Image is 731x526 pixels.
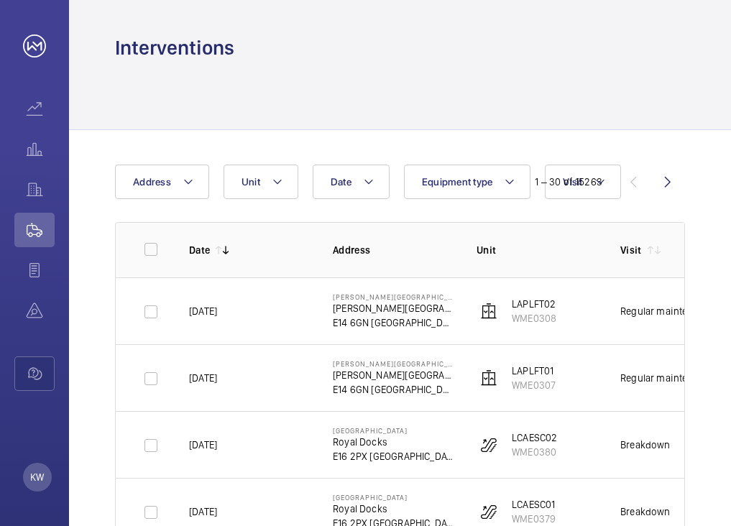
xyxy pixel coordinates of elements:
p: [PERSON_NAME][GEOGRAPHIC_DATA] [333,292,454,301]
p: [PERSON_NAME][GEOGRAPHIC_DATA] [333,368,454,382]
p: LCAESC01 [512,497,556,512]
p: KW [30,470,44,484]
div: Breakdown [620,504,671,519]
span: Date [331,176,351,188]
button: Address [115,165,209,199]
img: escalator.svg [480,503,497,520]
h1: Interventions [115,34,234,61]
div: 1 – 30 of 15263 [535,175,602,189]
p: [GEOGRAPHIC_DATA] [333,493,454,502]
img: escalator.svg [480,436,497,453]
p: [DATE] [189,304,217,318]
p: [PERSON_NAME][GEOGRAPHIC_DATA] [333,359,454,368]
p: LCAESC02 [512,430,557,445]
p: Unit [477,243,597,257]
p: LAPLFT01 [512,364,556,378]
p: [GEOGRAPHIC_DATA] [333,426,454,435]
div: Breakdown [620,438,671,452]
img: elevator.svg [480,303,497,320]
p: WME0308 [512,311,556,326]
p: LAPLFT02 [512,297,556,311]
span: Equipment type [422,176,493,188]
p: [DATE] [189,371,217,385]
p: WME0307 [512,378,556,392]
button: Visit [545,165,620,199]
button: Equipment type [404,165,531,199]
p: Royal Docks [333,502,454,516]
p: [DATE] [189,438,217,452]
p: Address [333,243,454,257]
p: WME0379 [512,512,556,526]
p: WME0380 [512,445,557,459]
button: Date [313,165,390,199]
p: E14 6GN [GEOGRAPHIC_DATA] [333,382,454,397]
span: Unit [242,176,260,188]
p: [PERSON_NAME][GEOGRAPHIC_DATA] [333,301,454,315]
p: E16 2PX [GEOGRAPHIC_DATA] [333,449,454,463]
button: Unit [224,165,298,199]
p: Visit [620,243,642,257]
div: Regular maintenance [620,304,714,318]
p: E14 6GN [GEOGRAPHIC_DATA] [333,315,454,330]
div: Regular maintenance [620,371,714,385]
span: Address [133,176,171,188]
p: Royal Docks [333,435,454,449]
img: elevator.svg [480,369,497,387]
p: [DATE] [189,504,217,519]
p: Date [189,243,210,257]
